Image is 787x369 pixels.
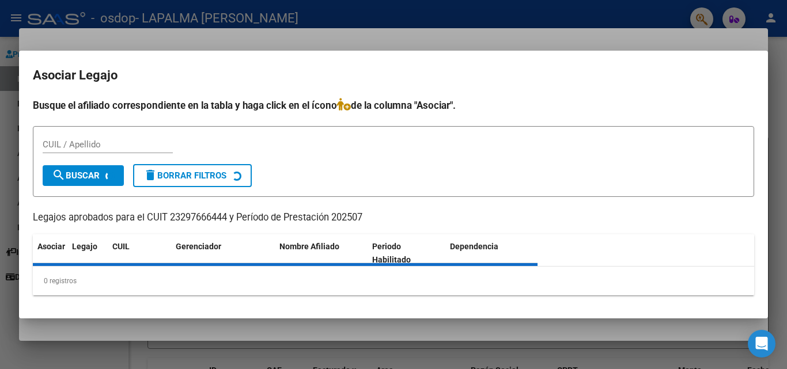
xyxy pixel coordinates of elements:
span: Legajo [72,242,97,251]
datatable-header-cell: Periodo Habilitado [368,234,445,272]
span: Dependencia [450,242,498,251]
div: Open Intercom Messenger [748,330,775,357]
span: Gerenciador [176,242,221,251]
h2: Asociar Legajo [33,64,754,86]
datatable-header-cell: CUIL [108,234,171,272]
span: Nombre Afiliado [279,242,339,251]
span: CUIL [112,242,130,251]
mat-icon: search [52,168,66,182]
mat-icon: delete [143,168,157,182]
div: 0 registros [33,267,754,295]
button: Borrar Filtros [133,164,252,187]
datatable-header-cell: Legajo [67,234,108,272]
datatable-header-cell: Asociar [33,234,67,272]
span: Asociar [37,242,65,251]
datatable-header-cell: Nombre Afiliado [275,234,368,272]
span: Periodo Habilitado [372,242,411,264]
button: Buscar [43,165,124,186]
p: Legajos aprobados para el CUIT 23297666444 y Período de Prestación 202507 [33,211,754,225]
span: Borrar Filtros [143,170,226,181]
datatable-header-cell: Dependencia [445,234,538,272]
datatable-header-cell: Gerenciador [171,234,275,272]
h4: Busque el afiliado correspondiente en la tabla y haga click en el ícono de la columna "Asociar". [33,98,754,113]
span: Buscar [52,170,100,181]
